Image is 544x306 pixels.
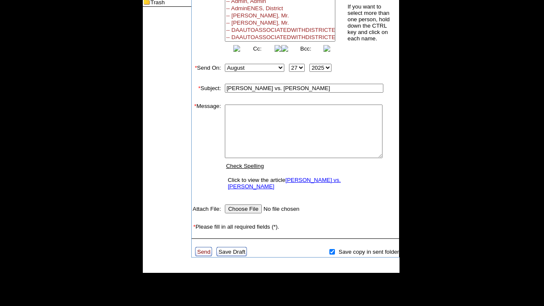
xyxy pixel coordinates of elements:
[347,3,392,42] td: If you want to select more than one person, hold down the CTRL key and click on each name.
[192,215,200,224] img: spacer.gif
[225,12,335,20] option: -- [PERSON_NAME], Mr.
[226,175,382,192] td: Click to view the article
[192,103,221,194] td: Message:
[192,54,200,62] img: spacer.gif
[192,251,193,252] img: spacer.gif
[192,203,221,215] td: Attach File:
[253,45,261,52] a: Cc:
[233,45,240,52] img: button_left.png
[192,74,200,82] img: spacer.gif
[225,27,335,34] option: -- DAAUTOASSOCIATEDWITHDISTRICTEN, DAAUTOASSOCIATEDWITHDISTRICTEN
[192,230,200,238] img: spacer.gif
[225,5,335,12] option: -- AdminENES, District
[192,62,221,74] td: Send On:
[192,82,221,94] td: Subject:
[225,20,335,27] option: -- [PERSON_NAME], Mr.
[221,9,223,14] img: spacer.gif
[300,45,312,52] a: Bcc:
[281,45,288,52] img: button_left.png
[143,265,152,273] img: table_footer_left.gif
[228,177,341,190] a: [PERSON_NAME] vs. [PERSON_NAME]
[218,249,245,255] a: Save Draft
[192,239,198,245] img: spacer.gif
[192,194,200,203] img: spacer.gif
[323,45,330,52] img: button_right.png
[192,94,200,103] img: spacer.gif
[197,249,210,255] a: Send
[390,265,399,273] img: table_footer_right.gif
[192,224,399,230] td: Please fill in all required fields (*).
[336,247,399,256] td: Save copy in sent folder
[275,45,281,52] img: button_right.png
[226,163,264,169] a: Check Spelling
[225,34,335,41] option: -- DAAUTOASSOCIATEDWITHDISTRICTES, DAAUTOASSOCIATEDWITHDISTRICTES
